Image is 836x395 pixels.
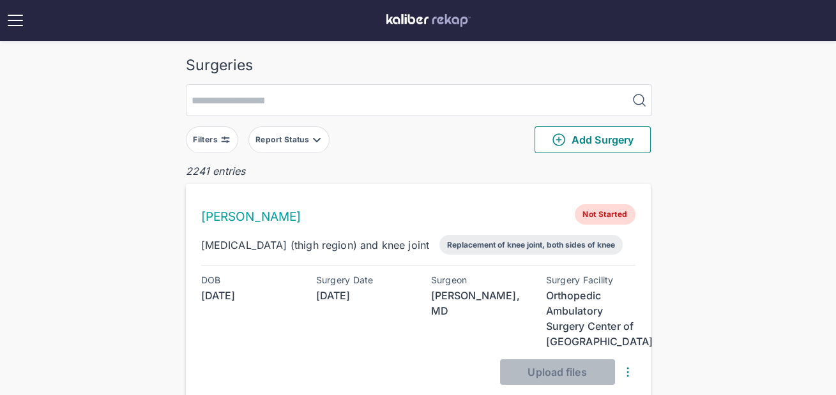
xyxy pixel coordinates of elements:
[620,364,635,380] img: DotsThreeVertical.31cb0eda.svg
[500,359,615,385] button: Upload files
[528,366,586,378] span: Upload files
[316,288,406,303] div: [DATE]
[186,126,238,153] button: Filters
[551,132,634,147] span: Add Surgery
[431,275,521,285] div: Surgeon
[201,209,301,224] a: [PERSON_NAME]
[5,10,26,31] img: open menu icon
[551,132,566,147] img: PlusCircleGreen.5fd88d77.svg
[186,56,651,74] div: Surgeries
[248,126,330,153] button: Report Status
[201,237,430,253] div: [MEDICAL_DATA] (thigh region) and knee joint
[201,288,291,303] div: [DATE]
[575,204,635,225] span: Not Started
[193,135,220,145] div: Filters
[632,93,647,108] img: MagnifyingGlass.1dc66aab.svg
[535,126,651,153] button: Add Surgery
[220,135,231,145] img: faders-horizontal-grey.d550dbda.svg
[201,275,291,285] div: DOB
[431,288,521,318] div: [PERSON_NAME], MD
[186,163,651,179] div: 2241 entries
[312,135,322,145] img: filter-caret-down-grey.b3560631.svg
[386,14,471,27] img: kaliber labs logo
[255,135,312,145] div: Report Status
[546,275,635,285] div: Surgery Facility
[316,275,406,285] div: Surgery Date
[447,240,615,250] div: Replacement of knee joint, both sides of knee
[546,288,635,349] div: Orthopedic Ambulatory Surgery Center of [GEOGRAPHIC_DATA]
